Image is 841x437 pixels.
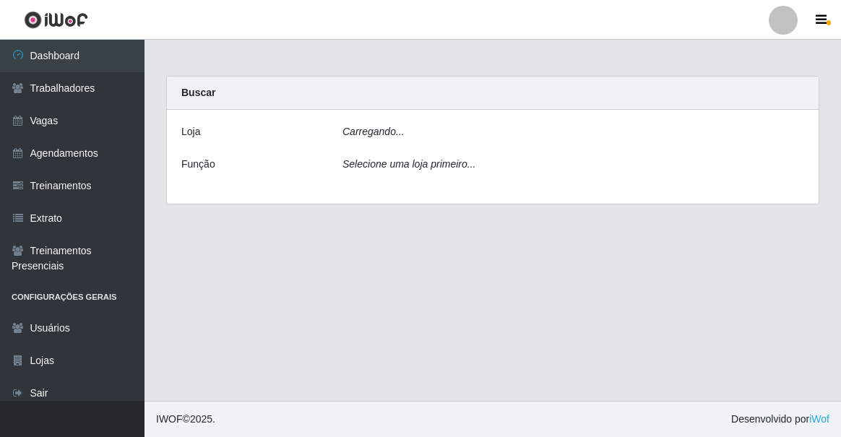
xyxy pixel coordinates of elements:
span: © 2025 . [156,412,215,427]
strong: Buscar [181,87,215,98]
img: CoreUI Logo [24,11,88,29]
span: Desenvolvido por [731,412,829,427]
label: Função [181,157,215,172]
span: IWOF [156,413,183,425]
i: Carregando... [342,126,405,137]
label: Loja [181,124,200,139]
a: iWof [809,413,829,425]
i: Selecione uma loja primeiro... [342,158,475,170]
